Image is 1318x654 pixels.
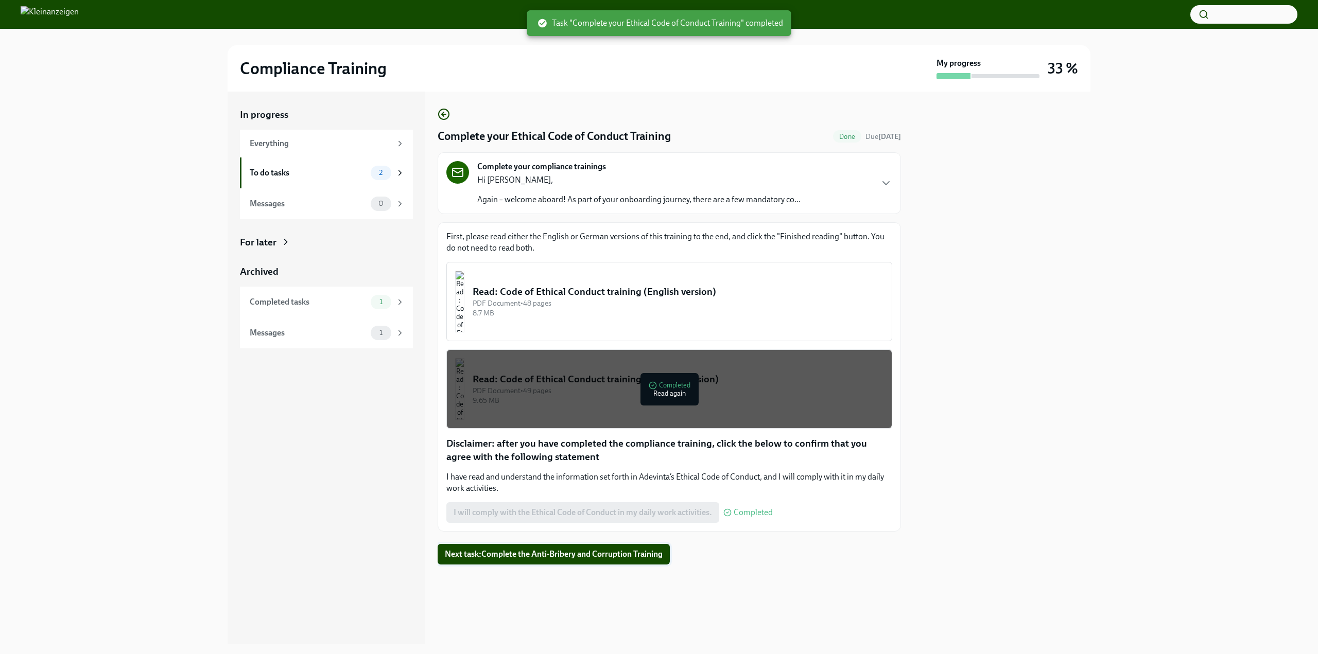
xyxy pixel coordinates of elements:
img: Read: Code of Ethical Conduct training (English version) [455,271,464,332]
div: 8.7 MB [473,308,883,318]
p: Again – welcome aboard! As part of your onboarding journey, there are a few mandatory co... [477,194,801,205]
span: October 1st, 2025 09:00 [865,132,901,142]
div: For later [240,236,276,249]
div: Messages [250,198,367,209]
span: Next task : Complete the Anti-Bribery and Corruption Training [445,549,663,559]
button: Read: Code of Ethical Conduct training (English version)PDF Document•48 pages8.7 MB [446,262,892,341]
h4: Complete your Ethical Code of Conduct Training [438,129,671,144]
div: Completed tasks [250,296,367,308]
span: 2 [373,169,389,176]
div: Read: Code of Ethical Conduct training (English version) [473,285,883,298]
div: Read: Code of Ethical Conduct training (German version) [473,373,883,386]
a: Everything [240,130,413,157]
p: First, please read either the English or German versions of this training to the end, and click t... [446,231,892,254]
span: 0 [372,200,390,207]
div: Everything [250,138,391,149]
span: Task "Complete your Ethical Code of Conduct Training" completed [537,17,783,29]
p: I have read and understand the information set forth in Adevinta’s Ethical Code of Conduct, and I... [446,471,892,494]
strong: [DATE] [878,132,901,141]
a: In progress [240,108,413,121]
span: 1 [373,329,389,337]
img: Read: Code of Ethical Conduct training (German version) [455,358,464,420]
h2: Compliance Training [240,58,387,79]
p: Disclaimer: after you have completed the compliance training, click the below to confirm that you... [446,437,892,463]
a: Archived [240,265,413,278]
span: Due [865,132,901,141]
button: Read: Code of Ethical Conduct training (German version)PDF Document•49 pages9.65 MBCompletedRead ... [446,349,892,429]
span: Completed [734,508,773,517]
div: PDF Document • 48 pages [473,298,883,308]
div: To do tasks [250,167,367,179]
strong: Complete your compliance trainings [477,161,606,172]
a: For later [240,236,413,249]
a: Completed tasks1 [240,287,413,317]
span: Done [833,133,861,140]
div: 9.65 MB [473,396,883,405]
strong: My progress [937,58,981,69]
a: Messages0 [240,188,413,219]
p: Hi [PERSON_NAME], [477,174,801,186]
button: Next task:Complete the Anti-Bribery and Corruption Training [438,544,670,564]
h3: 33 % [1048,59,1078,78]
a: To do tasks2 [240,157,413,188]
img: Kleinanzeigen [21,6,79,23]
div: Messages [250,327,367,339]
span: 1 [373,298,389,306]
a: Messages1 [240,317,413,348]
div: PDF Document • 49 pages [473,386,883,396]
